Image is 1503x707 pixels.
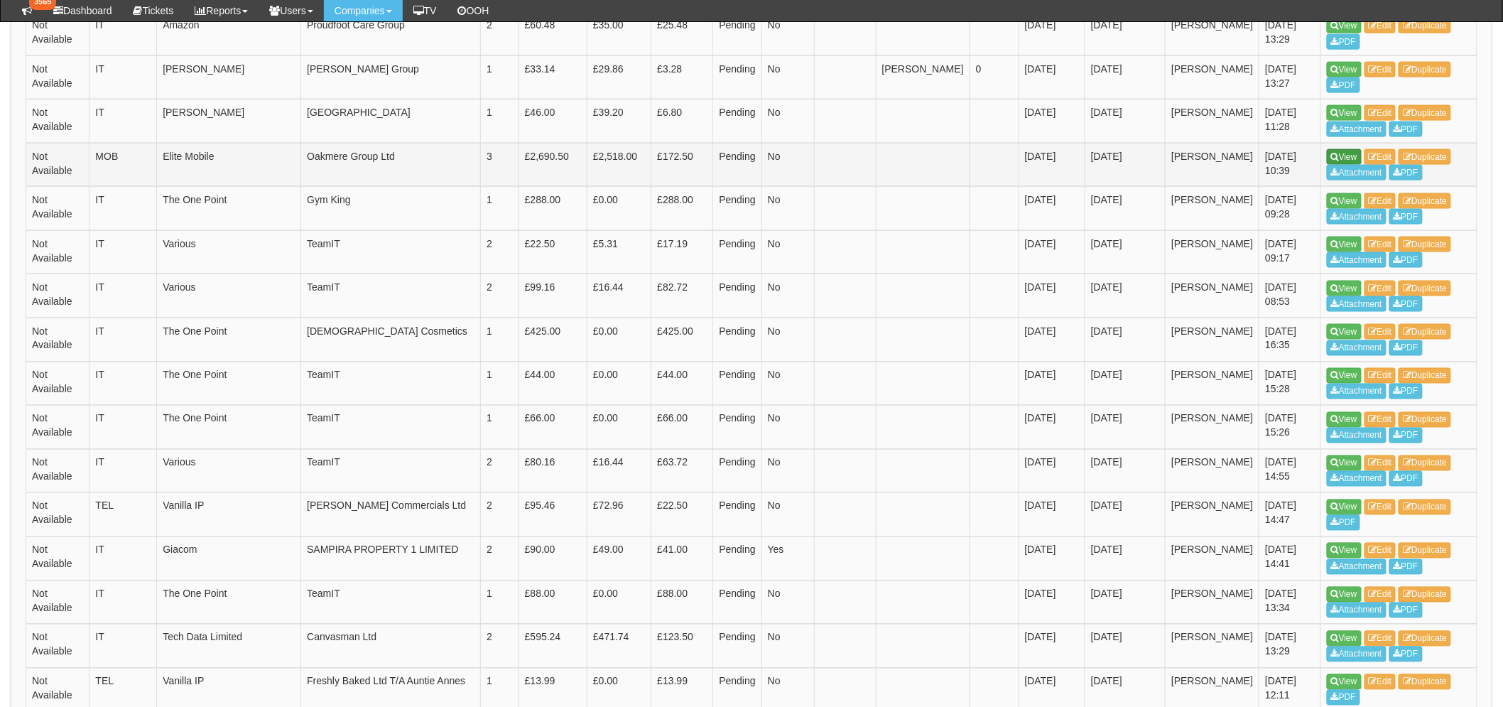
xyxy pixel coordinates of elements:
[1259,230,1321,274] td: [DATE] 09:17
[1327,18,1362,33] a: View
[1327,603,1387,618] a: Attachment
[1259,362,1321,406] td: [DATE] 15:28
[1364,105,1396,121] a: Edit
[1259,274,1321,318] td: [DATE] 08:53
[651,537,713,581] td: £41.00
[1364,324,1396,340] a: Edit
[89,274,157,318] td: IT
[1327,340,1387,356] a: Attachment
[1327,368,1362,384] a: View
[157,362,301,406] td: The One Point
[651,362,713,406] td: £44.00
[519,274,587,318] td: £99.16
[26,99,89,144] td: Not Available
[1389,122,1423,137] a: PDF
[1019,230,1085,274] td: [DATE]
[651,406,713,450] td: £66.00
[1364,237,1396,252] a: Edit
[651,274,713,318] td: £82.72
[519,493,587,537] td: £95.46
[1327,296,1387,312] a: Attachment
[1364,543,1396,558] a: Edit
[1259,187,1321,231] td: [DATE] 09:28
[301,11,481,55] td: Proudfoot Care Group
[1327,105,1362,121] a: View
[481,537,519,581] td: 2
[1327,455,1362,471] a: View
[651,493,713,537] td: £22.50
[1085,55,1165,99] td: [DATE]
[519,581,587,625] td: £88.00
[1364,631,1396,647] a: Edit
[970,55,1019,99] td: 0
[713,581,761,625] td: Pending
[157,406,301,450] td: The One Point
[157,537,301,581] td: Giacom
[301,55,481,99] td: [PERSON_NAME] Group
[1327,62,1362,77] a: View
[651,230,713,274] td: £17.19
[157,99,301,144] td: [PERSON_NAME]
[1019,55,1085,99] td: [DATE]
[1259,99,1321,144] td: [DATE] 11:28
[1166,187,1259,231] td: [PERSON_NAME]
[301,625,481,669] td: Canvasman Ltd
[1019,362,1085,406] td: [DATE]
[1166,625,1259,669] td: [PERSON_NAME]
[1019,11,1085,55] td: [DATE]
[1259,143,1321,187] td: [DATE] 10:39
[26,11,89,55] td: Not Available
[761,318,814,362] td: No
[1166,274,1259,318] td: [PERSON_NAME]
[1399,631,1451,647] a: Duplicate
[1399,324,1451,340] a: Duplicate
[1327,587,1362,603] a: View
[587,406,651,450] td: £0.00
[519,449,587,493] td: £80.16
[89,143,157,187] td: MOB
[1019,187,1085,231] td: [DATE]
[519,537,587,581] td: £90.00
[1389,428,1423,443] a: PDF
[651,449,713,493] td: £63.72
[1259,537,1321,581] td: [DATE] 14:41
[713,274,761,318] td: Pending
[651,318,713,362] td: £425.00
[1364,500,1396,515] a: Edit
[1019,143,1085,187] td: [DATE]
[519,99,587,144] td: £46.00
[301,99,481,144] td: [GEOGRAPHIC_DATA]
[1166,406,1259,450] td: [PERSON_NAME]
[1019,493,1085,537] td: [DATE]
[587,362,651,406] td: £0.00
[651,625,713,669] td: £123.50
[481,143,519,187] td: 3
[761,230,814,274] td: No
[1166,11,1259,55] td: [PERSON_NAME]
[1327,559,1387,575] a: Attachment
[1259,55,1321,99] td: [DATE] 13:27
[761,449,814,493] td: No
[713,187,761,231] td: Pending
[1327,690,1360,706] a: PDF
[26,55,89,99] td: Not Available
[587,187,651,231] td: £0.00
[301,187,481,231] td: Gym King
[1327,193,1362,209] a: View
[519,362,587,406] td: £44.00
[519,625,587,669] td: £595.24
[587,493,651,537] td: £72.96
[1399,281,1451,296] a: Duplicate
[1327,515,1360,531] a: PDF
[26,449,89,493] td: Not Available
[26,187,89,231] td: Not Available
[157,55,301,99] td: [PERSON_NAME]
[713,537,761,581] td: Pending
[1399,18,1451,33] a: Duplicate
[713,493,761,537] td: Pending
[1327,647,1387,662] a: Attachment
[157,625,301,669] td: Tech Data Limited
[1364,281,1396,296] a: Edit
[1259,318,1321,362] td: [DATE] 16:35
[761,537,814,581] td: Yes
